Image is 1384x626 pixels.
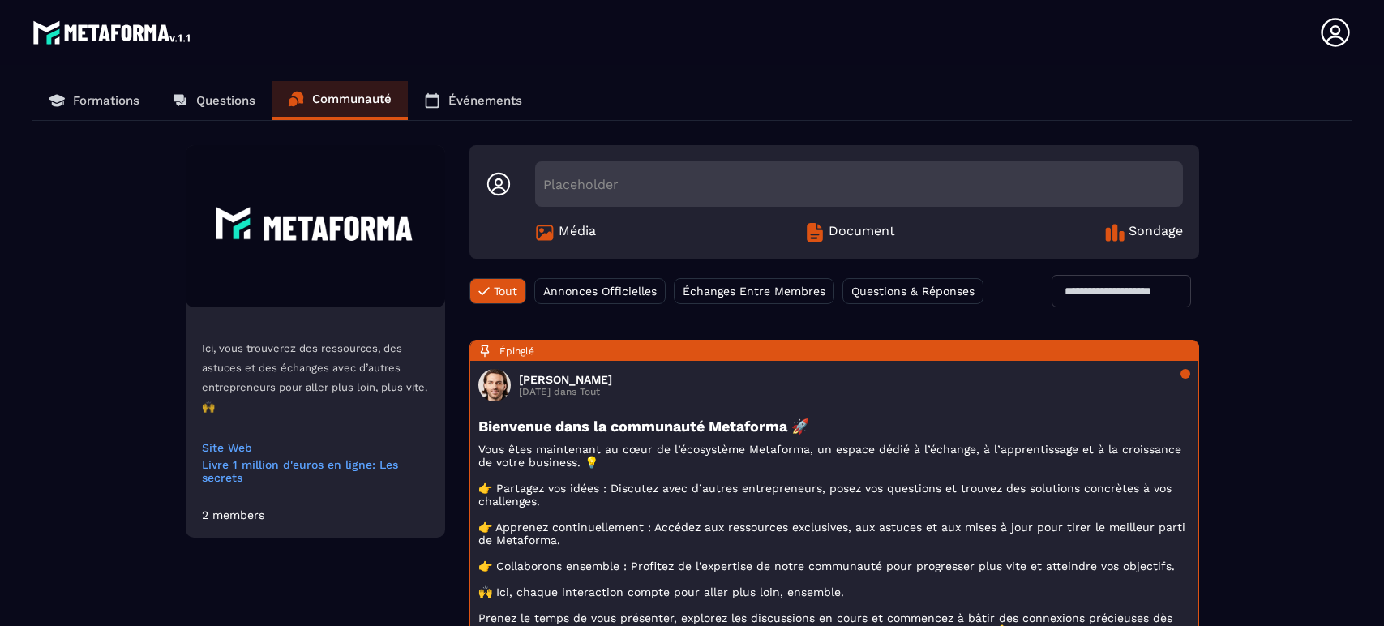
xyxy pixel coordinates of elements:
span: Échanges Entre Membres [683,285,825,298]
h3: [PERSON_NAME] [519,373,612,386]
p: Questions [196,93,255,108]
img: Community background [186,145,445,307]
span: Annonces Officielles [543,285,657,298]
p: Communauté [312,92,392,106]
span: Média [559,223,596,242]
span: Tout [494,285,517,298]
img: logo [32,16,193,49]
a: Formations [32,81,156,120]
a: Site Web [202,441,429,454]
p: Événements [448,93,522,108]
a: Questions [156,81,272,120]
span: Questions & Réponses [851,285,975,298]
p: Ici, vous trouverez des ressources, des astuces et des échanges avec d’autres entrepreneurs pour ... [202,339,429,417]
h3: Bienvenue dans la communauté Metaforma 🚀 [478,418,1190,435]
div: Placeholder [535,161,1183,207]
p: [DATE] dans Tout [519,386,612,397]
span: Épinglé [499,345,534,357]
a: Livre 1 million d'euros en ligne: Les secrets [202,458,429,484]
a: Événements [408,81,538,120]
span: Document [829,223,895,242]
p: Formations [73,93,139,108]
a: Communauté [272,81,408,120]
div: 2 members [202,508,264,521]
span: Sondage [1129,223,1183,242]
